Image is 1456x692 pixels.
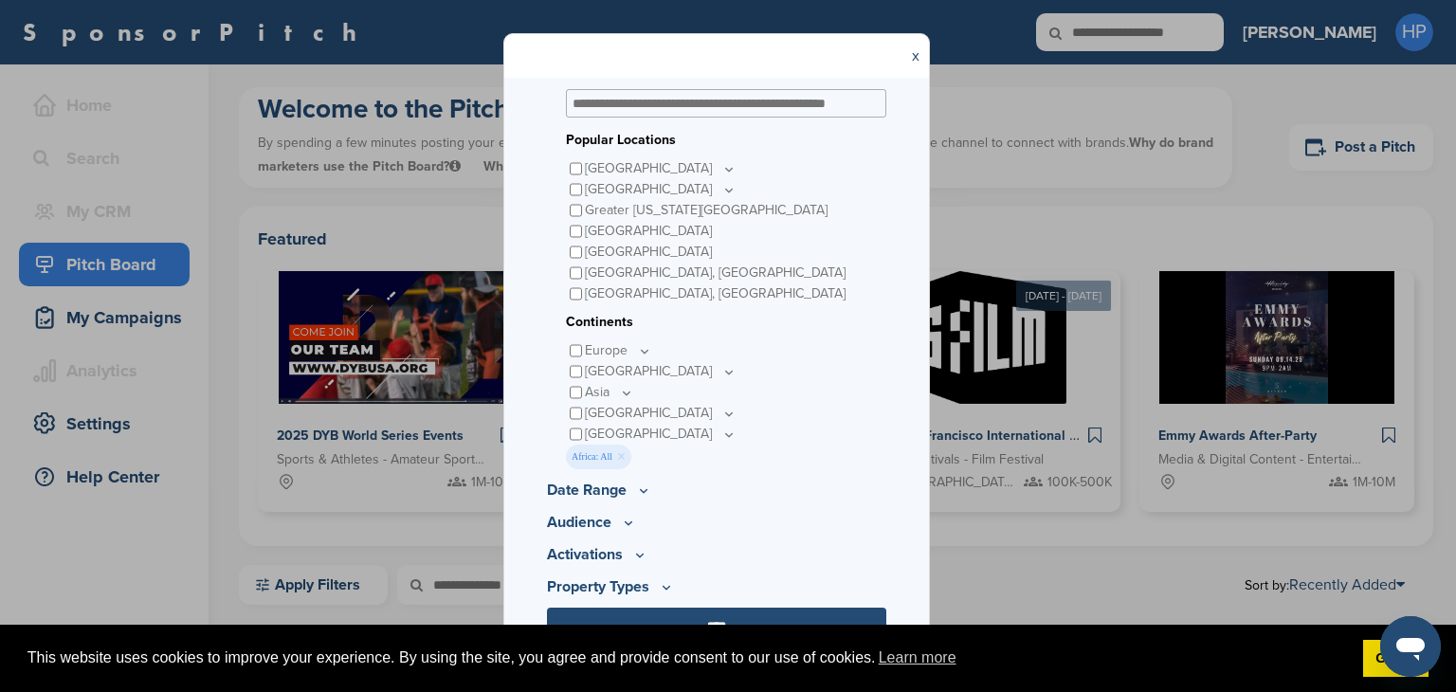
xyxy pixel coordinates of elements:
[566,130,886,151] h3: Popular Locations
[585,382,634,403] p: Asia
[585,242,712,263] p: [GEOGRAPHIC_DATA]
[585,361,737,382] p: [GEOGRAPHIC_DATA]
[547,479,886,501] p: Date Range
[585,403,737,424] p: [GEOGRAPHIC_DATA]
[585,221,712,242] p: [GEOGRAPHIC_DATA]
[585,283,846,304] p: [GEOGRAPHIC_DATA], [GEOGRAPHIC_DATA]
[585,340,652,361] p: Europe
[566,312,886,333] h3: Continents
[585,179,737,200] p: [GEOGRAPHIC_DATA]
[585,424,737,445] p: [GEOGRAPHIC_DATA]
[1363,640,1429,678] a: dismiss cookie message
[547,543,886,566] p: Activations
[547,511,886,534] p: Audience
[1380,616,1441,677] iframe: Button to launch messaging window
[912,46,919,65] a: x
[27,644,1348,672] span: This website uses cookies to improve your experience. By using the site, you agree and provide co...
[585,200,828,221] p: Greater [US_STATE][GEOGRAPHIC_DATA]
[547,575,886,598] p: Property Types
[566,445,631,469] span: Africa: All
[585,263,846,283] p: [GEOGRAPHIC_DATA], [GEOGRAPHIC_DATA]
[617,446,626,467] a: ×
[585,158,737,179] p: [GEOGRAPHIC_DATA]
[876,644,959,672] a: learn more about cookies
